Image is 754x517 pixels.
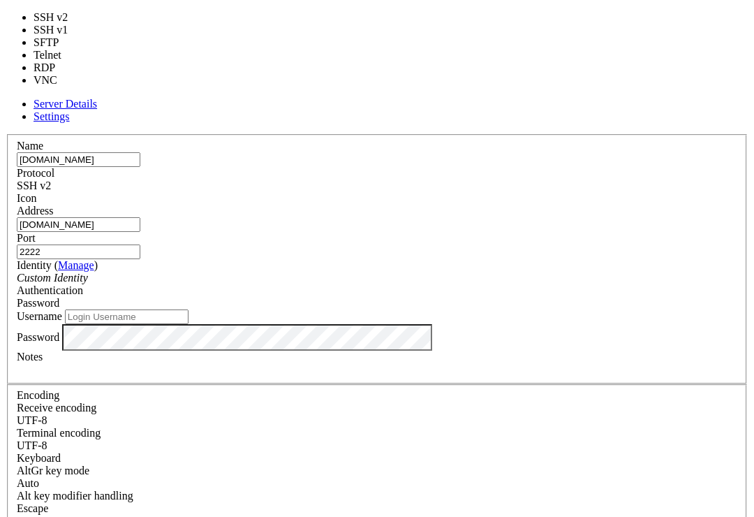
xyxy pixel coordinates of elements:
[17,245,140,259] input: Port Number
[34,61,84,74] li: RDP
[17,477,39,489] span: Auto
[17,140,43,152] label: Name
[17,284,83,296] label: Authentication
[17,502,48,514] span: Escape
[17,452,61,464] label: Keyboard
[17,414,737,427] div: UTF-8
[34,49,84,61] li: Telnet
[34,98,97,110] a: Server Details
[58,259,94,271] a: Manage
[65,310,188,324] input: Login Username
[17,490,133,502] label: Controls how the Alt key is handled. Escape: Send an ESC prefix. 8-Bit: Add 128 to the typed char...
[34,74,84,87] li: VNC
[17,297,59,309] span: Password
[17,259,98,271] label: Identity
[17,152,140,167] input: Server Name
[17,272,737,284] div: Custom Identity
[17,330,59,342] label: Password
[54,259,98,271] span: ( )
[17,351,43,363] label: Notes
[17,402,96,414] label: Set the expected encoding for data received from the host. If the encodings do not match, visual ...
[17,167,54,179] label: Protocol
[17,389,59,401] label: Encoding
[17,465,89,476] label: Set the expected encoding for data received from the host. If the encodings do not match, visual ...
[17,414,47,426] span: UTF-8
[34,110,70,122] a: Settings
[6,6,13,20] div: (0, 0)
[17,180,737,192] div: SSH v2
[17,217,140,232] input: Host Name or IP
[17,310,62,322] label: Username
[17,192,36,204] label: Icon
[17,439,737,452] div: UTF-8
[17,232,36,244] label: Port
[17,205,53,217] label: Address
[17,439,47,451] span: UTF-8
[17,297,737,310] div: Password
[17,502,737,515] div: Escape
[34,11,84,24] li: SSH v2
[34,36,84,49] li: SFTP
[17,477,737,490] div: Auto
[34,24,84,36] li: SSH v1
[17,427,101,439] label: The default terminal encoding. ISO-2022 enables character map translations (like graphics maps). ...
[17,272,88,284] i: Custom Identity
[17,180,51,191] span: SSH v2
